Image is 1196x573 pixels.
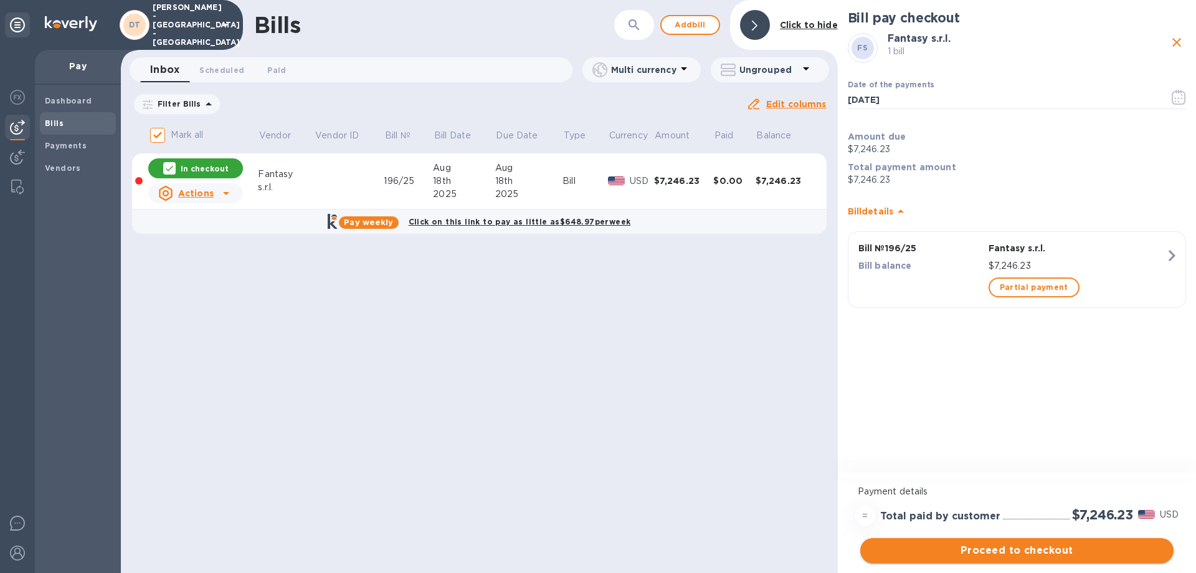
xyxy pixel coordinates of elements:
[496,129,554,142] span: Due Date
[434,129,487,142] span: Bill Date
[153,3,215,47] p: [PERSON_NAME] - [GEOGRAPHIC_DATA] - [GEOGRAPHIC_DATA]
[1167,33,1186,52] button: close
[1160,508,1179,521] p: USD
[495,188,562,201] div: 2025
[858,485,1176,498] p: Payment details
[660,15,720,35] button: Addbill
[989,277,1080,297] button: Partial payment
[888,32,951,44] b: Fantasy s.r.l.
[259,129,291,142] p: Vendor
[344,218,393,227] b: Pay weekly
[495,161,562,175] div: Aug
[848,143,1186,156] p: $7,246.23
[989,259,1165,272] p: $7,246.23
[315,129,359,142] p: Vendor ID
[655,129,690,142] p: Amount
[258,168,314,181] div: Fantasy
[858,259,984,272] p: Bill balance
[150,61,179,79] span: Inbox
[611,64,676,76] p: Multi currency
[1138,510,1155,519] img: USD
[259,129,307,142] span: Vendor
[848,191,1186,231] div: Billdetails
[888,45,1167,58] p: 1 bill
[385,129,411,142] p: Bill №
[858,242,984,254] p: Bill № 196/25
[564,129,586,142] p: Type
[45,16,97,31] img: Logo
[45,96,92,105] b: Dashboard
[433,161,495,175] div: Aug
[1072,507,1133,522] h2: $7,246.23
[45,60,111,72] p: Pay
[860,538,1174,563] button: Proceed to checkout
[608,176,625,185] img: USD
[848,231,1186,308] button: Bill №196/25Fantasy s.r.l.Bill balance$7,246.23Partial payment
[434,129,471,142] p: Bill Date
[5,12,30,37] div: Unpin categories
[655,129,706,142] span: Amount
[756,129,807,142] span: Balance
[199,64,244,77] span: Scheduled
[254,12,300,38] h1: Bills
[855,506,875,526] div: =
[433,188,495,201] div: 2025
[766,99,827,109] u: Edit columns
[181,163,229,174] p: In checkout
[315,129,375,142] span: Vendor ID
[1000,280,1068,295] span: Partial payment
[848,162,956,172] b: Total payment amount
[153,99,201,109] p: Filter Bills
[10,90,25,105] img: Foreign exchange
[433,175,495,188] div: 18th
[564,129,602,142] span: Type
[562,175,608,188] div: Bill
[880,511,1000,522] h3: Total paid by customer
[672,17,709,32] span: Add bill
[496,129,538,142] p: Due Date
[713,175,755,187] div: $0.00
[267,64,286,77] span: Paid
[609,129,648,142] p: Currency
[756,175,815,187] div: $7,246.23
[45,118,64,128] b: Bills
[848,206,893,216] b: Bill details
[870,543,1164,558] span: Proceed to checkout
[848,132,906,142] b: Amount due
[756,129,791,142] p: Balance
[409,217,631,226] b: Click on this link to pay as little as $648.97 per week
[739,64,799,76] p: Ungrouped
[714,129,734,142] p: Paid
[178,188,214,198] u: Actions
[848,10,1186,26] h2: Bill pay checkout
[384,175,433,188] div: 196/25
[714,129,750,142] span: Paid
[848,82,934,89] label: Date of the payments
[857,43,868,52] b: FS
[989,242,1165,254] p: Fantasy s.r.l.
[780,20,838,30] b: Click to hide
[630,175,654,188] p: USD
[171,128,203,142] p: Mark all
[129,20,141,29] b: DT
[385,129,427,142] span: Bill №
[654,175,714,187] div: $7,246.23
[258,181,314,194] div: s.r.l.
[848,173,1186,186] p: $7,246.23
[45,141,87,150] b: Payments
[495,175,562,188] div: 18th
[45,163,81,173] b: Vendors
